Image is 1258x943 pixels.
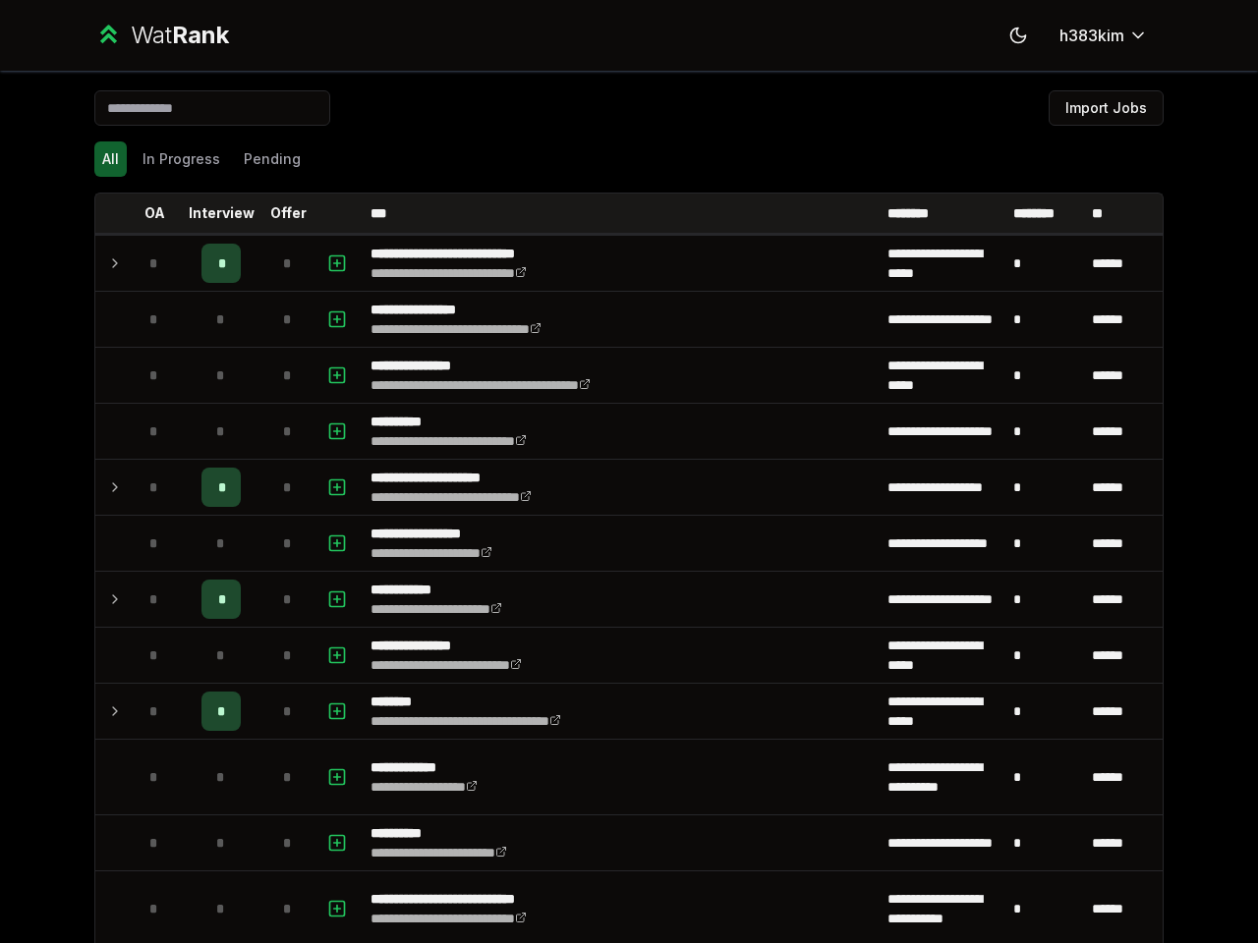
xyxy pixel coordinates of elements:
span: h383kim [1059,24,1124,47]
button: Pending [236,141,309,177]
button: Import Jobs [1049,90,1164,126]
button: h383kim [1044,18,1164,53]
a: WatRank [94,20,229,51]
p: OA [144,203,165,223]
span: Rank [172,21,229,49]
button: All [94,141,127,177]
p: Interview [189,203,255,223]
div: Wat [131,20,229,51]
p: Offer [270,203,307,223]
button: In Progress [135,141,228,177]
